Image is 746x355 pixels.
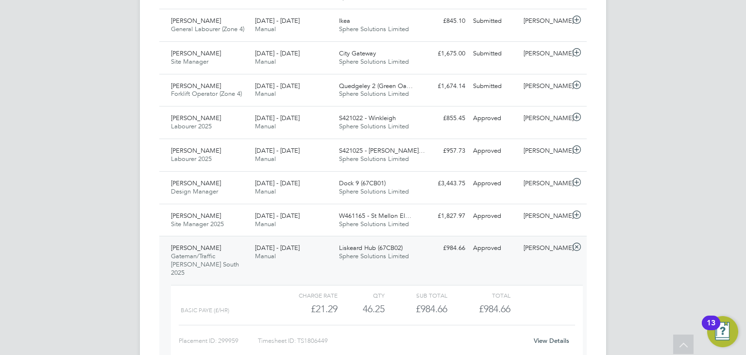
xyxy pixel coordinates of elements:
[520,240,570,256] div: [PERSON_NAME]
[255,49,300,57] span: [DATE] - [DATE]
[171,25,244,33] span: General Labourer (Zone 4)
[339,114,396,122] span: S421022 - Winkleigh
[469,240,520,256] div: Approved
[469,208,520,224] div: Approved
[339,57,409,66] span: Sphere Solutions Limited
[707,323,715,336] div: 13
[255,212,300,220] span: [DATE] - [DATE]
[339,17,350,25] span: Ikea
[255,187,276,195] span: Manual
[255,57,276,66] span: Manual
[707,316,738,347] button: Open Resource Center, 13 new notifications
[520,143,570,159] div: [PERSON_NAME]
[419,143,469,159] div: £957.73
[171,49,221,57] span: [PERSON_NAME]
[520,78,570,94] div: [PERSON_NAME]
[520,176,570,192] div: [PERSON_NAME]
[171,57,208,66] span: Site Manager
[339,49,376,57] span: City Gateway
[520,208,570,224] div: [PERSON_NAME]
[171,146,221,155] span: [PERSON_NAME]
[338,301,385,317] div: 46.25
[419,78,469,94] div: £1,674.14
[419,208,469,224] div: £1,827.97
[171,220,224,228] span: Site Manager 2025
[255,146,300,155] span: [DATE] - [DATE]
[419,176,469,192] div: £3,443.75
[255,25,276,33] span: Manual
[171,89,242,98] span: Forklift Operator (Zone 4)
[534,337,569,345] a: View Details
[385,301,447,317] div: £984.66
[520,46,570,62] div: [PERSON_NAME]
[171,114,221,122] span: [PERSON_NAME]
[339,244,403,252] span: Liskeard Hub (67CB02)
[275,289,338,301] div: Charge rate
[171,155,212,163] span: Labourer 2025
[419,240,469,256] div: £984.66
[255,114,300,122] span: [DATE] - [DATE]
[447,289,510,301] div: Total
[255,179,300,187] span: [DATE] - [DATE]
[255,122,276,130] span: Manual
[255,17,300,25] span: [DATE] - [DATE]
[171,187,218,195] span: Design Manager
[339,212,411,220] span: W461165 - St Mellon El…
[171,244,221,252] span: [PERSON_NAME]
[520,110,570,126] div: [PERSON_NAME]
[255,155,276,163] span: Manual
[419,13,469,29] div: £845.10
[255,220,276,228] span: Manual
[258,333,527,349] div: Timesheet ID: TS1806449
[469,143,520,159] div: Approved
[255,244,300,252] span: [DATE] - [DATE]
[171,17,221,25] span: [PERSON_NAME]
[479,303,510,315] span: £984.66
[469,176,520,192] div: Approved
[338,289,385,301] div: QTY
[339,187,409,195] span: Sphere Solutions Limited
[469,110,520,126] div: Approved
[419,46,469,62] div: £1,675.00
[469,13,520,29] div: Submitted
[181,307,229,314] span: Basic PAYE (£/HR)
[171,122,212,130] span: Labourer 2025
[171,212,221,220] span: [PERSON_NAME]
[179,333,258,349] div: Placement ID: 299959
[469,78,520,94] div: Submitted
[339,89,409,98] span: Sphere Solutions Limited
[339,146,425,155] span: S421025 - [PERSON_NAME]…
[520,13,570,29] div: [PERSON_NAME]
[255,89,276,98] span: Manual
[255,82,300,90] span: [DATE] - [DATE]
[385,289,447,301] div: Sub Total
[171,179,221,187] span: [PERSON_NAME]
[339,179,386,187] span: Dock 9 (67CB01)
[339,82,413,90] span: Quedgeley 2 (Green Oa…
[339,220,409,228] span: Sphere Solutions Limited
[339,252,409,260] span: Sphere Solutions Limited
[255,252,276,260] span: Manual
[469,46,520,62] div: Submitted
[339,122,409,130] span: Sphere Solutions Limited
[275,301,338,317] div: £21.29
[339,155,409,163] span: Sphere Solutions Limited
[339,25,409,33] span: Sphere Solutions Limited
[171,252,239,277] span: Gateman/Traffic [PERSON_NAME] South 2025
[419,110,469,126] div: £855.45
[171,82,221,90] span: [PERSON_NAME]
